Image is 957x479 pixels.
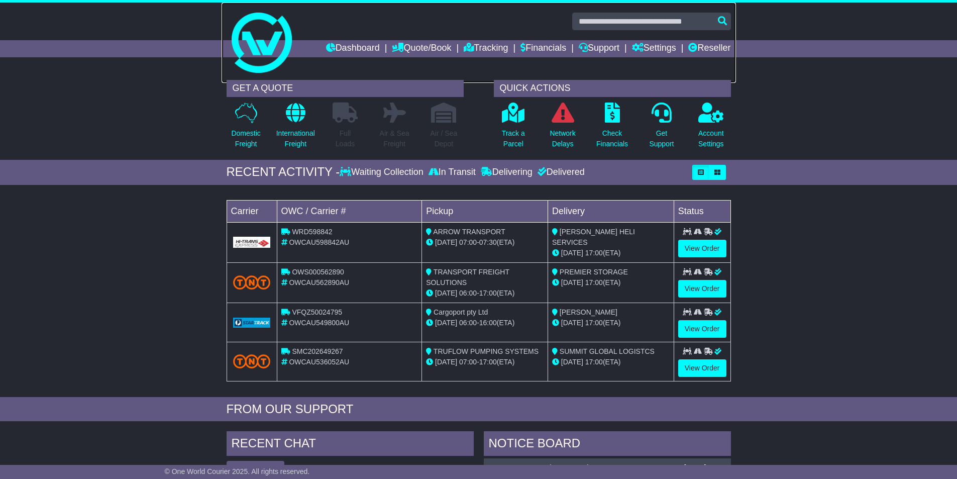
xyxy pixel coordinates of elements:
[698,102,724,155] a: AccountSettings
[434,347,539,355] span: TRUFLOW PUMPING SYSTEMS
[632,40,676,57] a: Settings
[227,200,277,222] td: Carrier
[561,278,583,286] span: [DATE]
[289,319,349,327] span: OWCAU549800AU
[674,200,730,222] td: Status
[649,102,674,155] a: GetSupport
[478,167,535,178] div: Delivering
[501,102,525,155] a: Track aParcel
[560,268,628,276] span: PREMIER STORAGE
[426,318,544,328] div: - (ETA)
[579,40,619,57] a: Support
[233,275,271,289] img: TNT_Domestic.png
[552,318,670,328] div: (ETA)
[550,128,575,149] p: Network Delays
[678,320,726,338] a: View Order
[561,249,583,257] span: [DATE]
[231,102,261,155] a: DomesticFreight
[227,461,284,478] button: View All Chats
[326,40,380,57] a: Dashboard
[459,289,477,297] span: 06:00
[560,308,617,316] span: [PERSON_NAME]
[422,200,548,222] td: Pickup
[435,289,457,297] span: [DATE]
[426,357,544,367] div: - (ETA)
[233,354,271,368] img: TNT_Domestic.png
[688,40,730,57] a: Reseller
[585,358,603,366] span: 17:00
[596,128,628,149] p: Check Financials
[433,228,505,236] span: ARROW TRANSPORT
[560,347,655,355] span: SUMMIT GLOBAL LOGISTCS
[548,200,674,222] td: Delivery
[678,280,726,298] a: View Order
[585,249,603,257] span: 17:00
[551,463,587,471] span: S00145174
[520,40,566,57] a: Financials
[489,463,549,471] a: OWCAU598842AU
[289,238,349,246] span: OWCAU598842AU
[292,268,344,276] span: OWS000562890
[380,128,409,149] p: Air & Sea Freight
[479,358,497,366] span: 17:00
[233,318,271,328] img: GetCarrierServiceLogo
[227,402,731,417] div: FROM OUR SUPPORT
[596,102,628,155] a: CheckFinancials
[552,248,670,258] div: (ETA)
[165,467,310,475] span: © One World Courier 2025. All rights reserved.
[535,167,585,178] div: Delivered
[435,319,457,327] span: [DATE]
[561,319,583,327] span: [DATE]
[698,128,724,149] p: Account Settings
[435,238,457,246] span: [DATE]
[552,277,670,288] div: (ETA)
[426,237,544,248] div: - (ETA)
[227,165,340,179] div: RECENT ACTIVITY -
[227,80,464,97] div: GET A QUOTE
[292,308,342,316] span: VFQZ50024795
[678,359,726,377] a: View Order
[289,278,349,286] span: OWCAU562890AU
[479,289,497,297] span: 17:00
[678,240,726,257] a: View Order
[459,319,477,327] span: 06:00
[585,319,603,327] span: 17:00
[552,357,670,367] div: (ETA)
[684,463,725,472] div: [DATE] 10:41
[426,268,509,286] span: TRANSPORT FREIGHT SOLUTIONS
[479,319,497,327] span: 16:00
[585,278,603,286] span: 17:00
[231,128,260,149] p: Domestic Freight
[459,238,477,246] span: 07:00
[552,228,635,246] span: [PERSON_NAME] HELI SERVICES
[502,128,525,149] p: Track a Parcel
[227,431,474,458] div: RECENT CHAT
[464,40,508,57] a: Tracking
[277,200,422,222] td: OWC / Carrier #
[484,431,731,458] div: NOTICE BOARD
[426,167,478,178] div: In Transit
[489,463,726,472] div: ( )
[289,358,349,366] span: OWCAU536052AU
[426,288,544,299] div: - (ETA)
[431,128,458,149] p: Air / Sea Depot
[434,308,488,316] span: Cargoport pty Ltd
[292,347,343,355] span: SMC202649267
[392,40,451,57] a: Quote/Book
[479,238,497,246] span: 07:30
[561,358,583,366] span: [DATE]
[233,237,271,248] img: GetCarrierServiceLogo
[435,358,457,366] span: [DATE]
[276,102,315,155] a: InternationalFreight
[549,102,576,155] a: NetworkDelays
[292,228,332,236] span: WRD598842
[459,358,477,366] span: 07:00
[494,80,731,97] div: QUICK ACTIONS
[340,167,426,178] div: Waiting Collection
[333,128,358,149] p: Full Loads
[276,128,315,149] p: International Freight
[649,128,674,149] p: Get Support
